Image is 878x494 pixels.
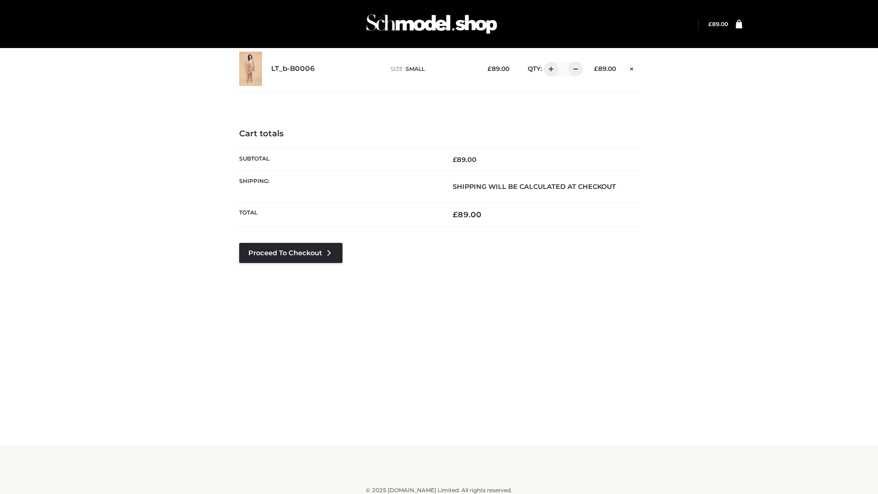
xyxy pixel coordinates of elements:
[239,148,439,171] th: Subtotal
[453,183,616,191] strong: Shipping will be calculated at checkout
[708,21,728,27] a: £89.00
[453,210,458,219] span: £
[406,65,425,72] span: SMALL
[239,129,639,139] h4: Cart totals
[594,65,598,72] span: £
[708,21,728,27] bdi: 89.00
[594,65,616,72] bdi: 89.00
[453,210,482,219] bdi: 89.00
[625,62,639,74] a: Remove this item
[519,62,580,76] div: QTY:
[239,203,439,227] th: Total
[239,52,262,86] img: LT_b-B0006 - SMALL
[391,65,473,73] p: size :
[271,64,315,73] a: LT_b-B0006
[453,156,476,164] bdi: 89.00
[487,65,509,72] bdi: 89.00
[453,156,457,164] span: £
[708,21,712,27] span: £
[487,65,492,72] span: £
[239,243,343,263] a: Proceed to Checkout
[239,171,439,202] th: Shipping:
[363,6,500,42] img: Schmodel Admin 964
